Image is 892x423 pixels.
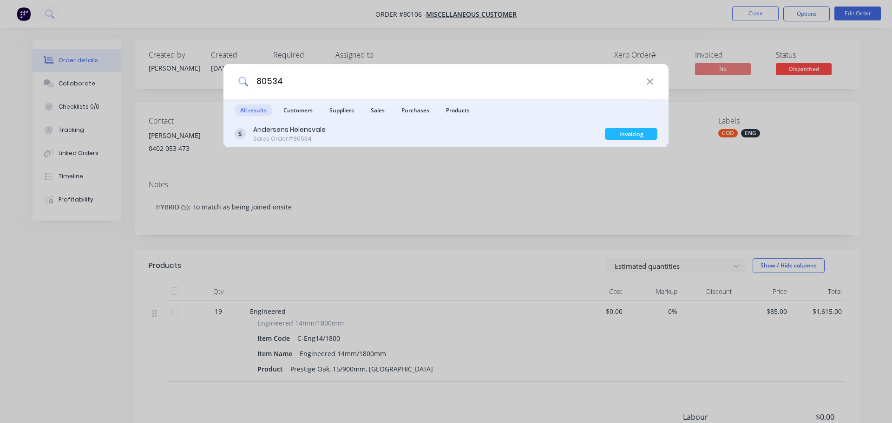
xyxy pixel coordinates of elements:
span: Products [440,104,475,116]
div: Invoicing [605,128,657,140]
input: Start typing a customer or supplier name to create a new order... [249,64,646,99]
span: All results [235,104,272,116]
span: Customers [278,104,318,116]
span: Purchases [396,104,435,116]
div: Sales Order #80534 [253,135,326,143]
div: Andersens Helensvale [253,125,326,135]
span: Sales [365,104,390,116]
span: Suppliers [324,104,360,116]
